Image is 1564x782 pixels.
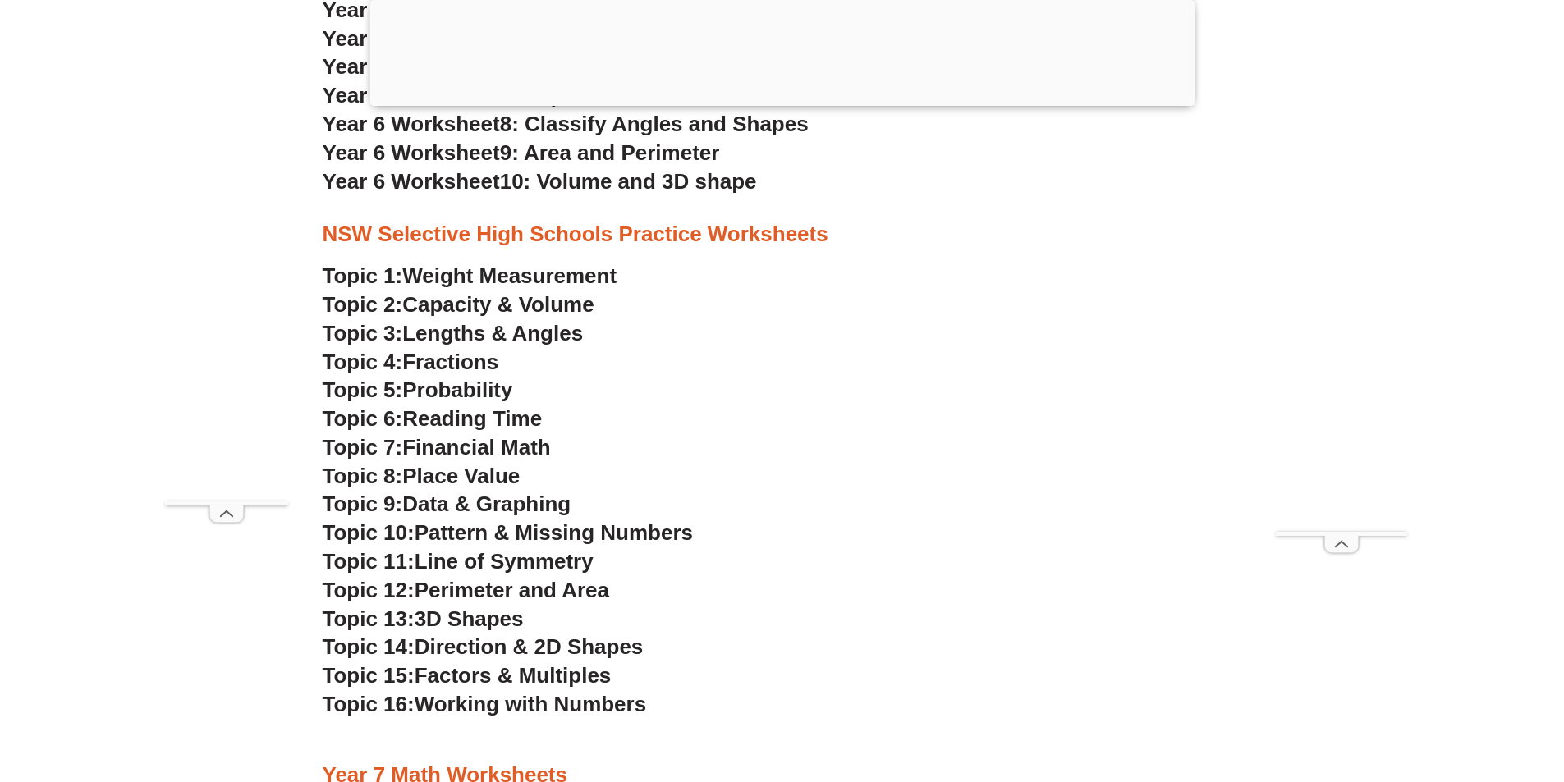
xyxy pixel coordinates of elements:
[402,263,617,288] span: Weight Measurement
[323,169,757,194] a: Year 6 Worksheet10: Volume and 3D shape
[323,406,543,431] a: Topic 6:Reading Time
[323,292,594,317] a: Topic 2:Capacity & Volume
[323,112,500,136] span: Year 6 Worksheet
[323,520,693,545] a: Topic 10:Pattern & Missing Numbers
[402,321,583,345] span: Lengths & Angles
[323,263,617,288] a: Topic 1:Weight Measurement
[323,140,720,165] a: Year 6 Worksheet9: Area and Perimeter
[323,350,403,374] span: Topic 4:
[1291,597,1564,782] iframe: Chat Widget
[323,435,551,460] a: Topic 7:Financial Math
[402,377,512,402] span: Probability
[323,406,403,431] span: Topic 6:
[323,606,524,631] a: Topic 13:3D Shapes
[402,292,594,317] span: Capacity & Volume
[323,663,612,688] a: Topic 15:Factors & Multiples
[323,549,594,574] a: Topic 11:Line of Symmetry
[323,663,415,688] span: Topic 15:
[323,350,499,374] a: Topic 4:Fractions
[323,549,415,574] span: Topic 11:
[402,350,498,374] span: Fractions
[402,492,571,516] span: Data & Graphing
[323,26,738,51] a: Year 6 Worksheet 5:Proportions & Ratios
[323,83,634,107] a: Year 6 Worksheet 7:Exponents
[500,112,809,136] span: 8: Classify Angles and Shapes
[323,435,403,460] span: Topic 7:
[323,292,403,317] span: Topic 2:
[323,464,521,488] a: Topic 8:Place Value
[323,112,809,136] a: Year 6 Worksheet8: Classify Angles and Shapes
[402,435,550,460] span: Financial Math
[500,140,720,165] span: 9: Area and Perimeter
[415,578,609,602] span: Perimeter and Area
[323,140,500,165] span: Year 6 Worksheet
[323,169,500,194] span: Year 6 Worksheet
[323,26,525,51] span: Year 6 Worksheet 5:
[323,221,1242,249] h3: NSW Selective High Schools Practice Worksheets
[323,54,791,79] a: Year 6 Worksheet 6:Factoring & Prime Factors
[1276,39,1407,532] iframe: Advertisement
[323,692,647,716] a: Topic 16:Working with Numbers
[323,578,609,602] a: Topic 12:Perimeter and Area
[415,549,594,574] span: Line of Symmetry
[323,520,415,545] span: Topic 10:
[323,321,584,345] a: Topic 3:Lengths & Angles
[323,492,571,516] a: Topic 9:Data & Graphing
[323,377,403,402] span: Topic 5:
[323,606,415,631] span: Topic 13:
[323,492,403,516] span: Topic 9:
[415,634,644,659] span: Direction & 2D Shapes
[323,377,513,402] a: Topic 5:Probability
[500,169,757,194] span: 10: Volume and 3D shape
[323,83,525,107] span: Year 6 Worksheet 7:
[323,464,403,488] span: Topic 8:
[323,578,415,602] span: Topic 12:
[415,606,524,631] span: 3D Shapes
[402,406,542,431] span: Reading Time
[165,39,288,501] iframe: Advertisement
[323,263,403,288] span: Topic 1:
[323,321,403,345] span: Topic 3:
[402,464,520,488] span: Place Value
[415,663,612,688] span: Factors & Multiples
[323,634,415,659] span: Topic 14:
[323,54,525,79] span: Year 6 Worksheet 6:
[323,692,415,716] span: Topic 16:
[323,634,644,659] a: Topic 14:Direction & 2D Shapes
[415,692,646,716] span: Working with Numbers
[415,520,693,545] span: Pattern & Missing Numbers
